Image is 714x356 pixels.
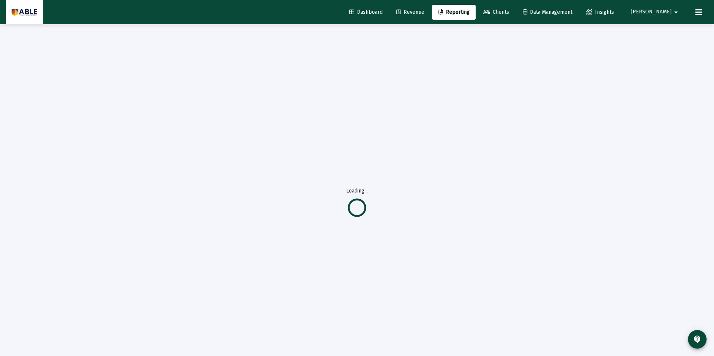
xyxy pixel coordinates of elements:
[432,5,476,20] a: Reporting
[693,335,702,344] mat-icon: contact_support
[631,9,672,15] span: [PERSON_NAME]
[580,5,620,20] a: Insights
[523,9,572,15] span: Data Management
[390,5,430,20] a: Revenue
[672,5,681,20] mat-icon: arrow_drop_down
[396,9,424,15] span: Revenue
[349,9,383,15] span: Dashboard
[483,9,509,15] span: Clients
[622,4,689,19] button: [PERSON_NAME]
[438,9,470,15] span: Reporting
[517,5,578,20] a: Data Management
[586,9,614,15] span: Insights
[12,5,37,20] img: Dashboard
[343,5,389,20] a: Dashboard
[477,5,515,20] a: Clients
